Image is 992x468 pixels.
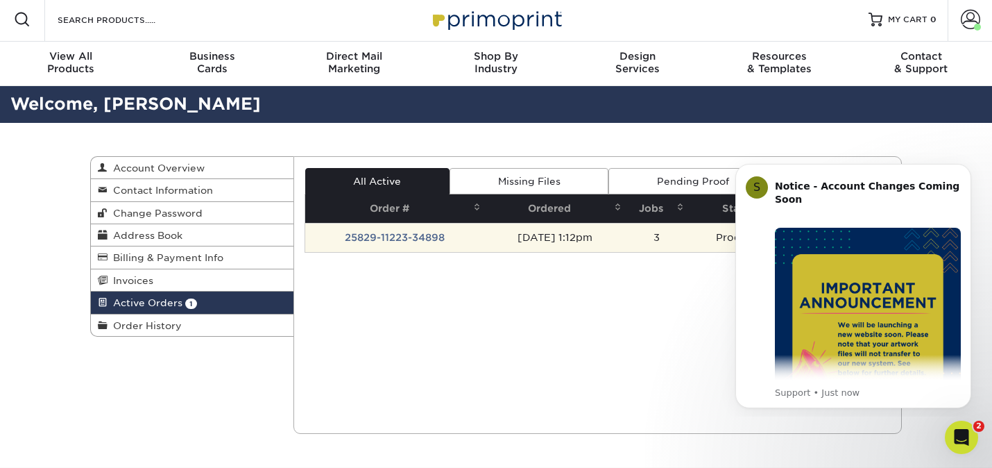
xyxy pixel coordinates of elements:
[91,157,293,179] a: Account Overview
[284,50,425,62] span: Direct Mail
[688,194,800,223] th: Status
[91,202,293,224] a: Change Password
[608,168,777,194] a: Pending Proof
[305,223,486,252] td: 25829-11223-34898
[626,194,688,223] th: Jobs
[425,50,567,75] div: Industry
[708,50,850,75] div: & Templates
[567,50,708,62] span: Design
[91,179,293,201] a: Contact Information
[305,194,486,223] th: Order #
[91,315,293,336] a: Order History
[626,223,688,252] td: 3
[485,223,626,252] td: [DATE] 1:12pm
[930,15,937,24] span: 0
[3,426,118,463] iframe: Google Customer Reviews
[305,168,450,194] a: All Active
[142,50,283,62] span: Business
[108,297,182,308] span: Active Orders
[142,42,283,86] a: BusinessCards
[108,208,203,219] span: Change Password
[850,42,992,86] a: Contact& Support
[108,230,182,241] span: Address Book
[284,42,425,86] a: Direct MailMarketing
[91,224,293,246] a: Address Book
[688,223,800,252] td: Production
[425,50,567,62] span: Shop By
[284,50,425,75] div: Marketing
[567,42,708,86] a: DesignServices
[108,185,213,196] span: Contact Information
[108,252,223,263] span: Billing & Payment Info
[850,50,992,75] div: & Support
[425,42,567,86] a: Shop ByIndustry
[708,42,850,86] a: Resources& Templates
[108,162,205,174] span: Account Overview
[91,292,293,314] a: Active Orders 1
[945,421,978,454] iframe: Intercom live chat
[185,299,197,309] span: 1
[142,50,283,75] div: Cards
[91,246,293,269] a: Billing & Payment Info
[450,168,608,194] a: Missing Files
[567,50,708,75] div: Services
[973,421,984,432] span: 2
[708,50,850,62] span: Resources
[715,151,992,417] iframe: Intercom notifications message
[108,320,182,331] span: Order History
[850,50,992,62] span: Contact
[888,14,927,26] span: MY CART
[91,269,293,292] a: Invoices
[427,4,565,34] img: Primoprint
[56,11,191,28] input: SEARCH PRODUCTS.....
[485,194,626,223] th: Ordered
[108,275,153,286] span: Invoices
